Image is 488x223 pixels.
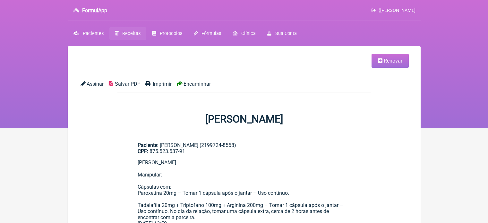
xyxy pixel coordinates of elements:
[138,142,351,154] div: [PERSON_NAME] (2199724-8558)
[122,31,141,36] span: Receitas
[87,81,104,87] span: Assinar
[146,27,188,40] a: Protocolos
[138,159,351,166] div: [PERSON_NAME]
[153,81,172,87] span: Imprimir
[188,27,227,40] a: Fórmulas
[115,81,140,87] span: Salvar PDF
[81,81,104,87] a: Assinar
[138,172,351,178] div: Manipular:
[117,113,371,125] h1: [PERSON_NAME]
[109,27,146,40] a: Receitas
[138,202,351,220] div: Tadalafila 20mg + Triptofano 100mg + Arginina 200mg – Tomar 1 cápsula após o jantar – Uso contínu...
[138,142,158,148] span: Paciente:
[227,27,261,40] a: Clínica
[83,31,104,36] span: Pacientes
[138,148,351,154] div: 875.523.537-91
[372,54,409,68] a: Renovar
[241,31,256,36] span: Clínica
[145,81,172,87] a: Imprimir
[68,27,109,40] a: Pacientes
[109,81,140,87] a: Salvar PDF
[138,148,148,154] span: CPF:
[184,81,211,87] span: Encaminhar
[82,7,107,13] h3: FormulApp
[201,31,221,36] span: Fórmulas
[371,8,415,13] a: ([PERSON_NAME]
[177,81,211,87] a: Encaminhar
[261,27,302,40] a: Sua Conta
[138,178,351,190] div: Cápsulas com:
[275,31,297,36] span: Sua Conta
[138,190,351,196] div: Paroxetina 20mg – Tomar 1 cápsula após o jantar – Uso contínuo.
[379,8,415,13] span: ([PERSON_NAME]
[384,58,402,64] span: Renovar
[160,31,182,36] span: Protocolos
